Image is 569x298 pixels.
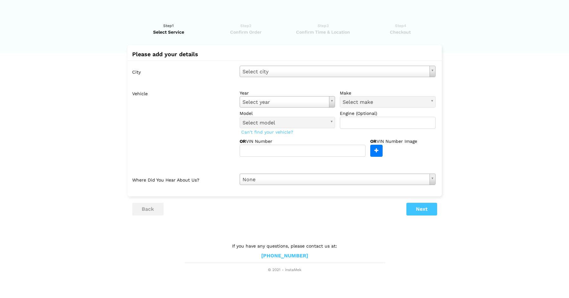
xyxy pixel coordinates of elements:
[185,268,385,273] span: © 2021 - instaMek
[240,66,436,77] a: Select city
[287,23,360,35] a: Step3
[132,66,235,77] label: City
[240,174,436,185] a: None
[240,90,335,96] label: year
[132,203,164,215] button: back
[240,117,335,128] a: Select model
[343,98,427,106] span: Select make
[240,110,335,116] label: model
[370,139,377,144] strong: OR
[406,203,437,215] button: Next
[242,98,327,106] span: Select year
[132,174,235,185] label: Where did you hear about us?
[132,23,205,35] a: Step1
[340,90,436,96] label: make
[261,253,308,259] a: [PHONE_NUMBER]
[132,29,205,35] span: Select Service
[240,128,295,136] span: Can't find your vehicle?
[364,23,437,35] a: Step4
[340,96,436,108] a: Select make
[185,242,385,249] p: If you have any questions, please contact us at:
[242,175,427,184] span: None
[132,51,437,57] h2: Please add your details
[364,29,437,35] span: Checkout
[240,138,292,144] label: VIN Number
[209,23,282,35] a: Step2
[340,110,436,116] label: Engine (Optional)
[287,29,360,35] span: Confirm Time & Location
[242,68,427,76] span: Select city
[240,96,335,108] a: Select year
[242,119,327,127] span: Select model
[209,29,282,35] span: Confirm Order
[370,138,431,144] label: VIN Number Image
[240,139,246,144] strong: OR
[132,87,235,157] label: Vehicle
